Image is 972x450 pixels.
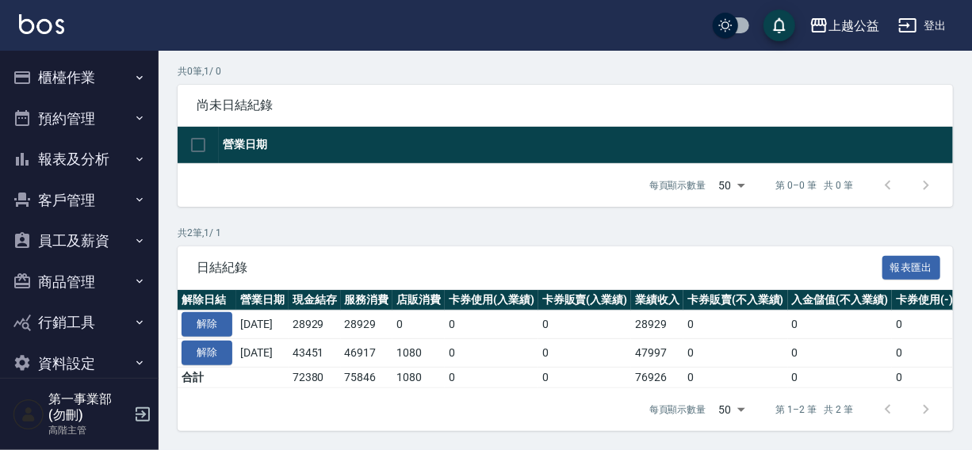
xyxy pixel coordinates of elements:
th: 營業日期 [219,127,953,164]
th: 卡券使用(-) [892,290,957,311]
img: Person [13,399,44,430]
button: save [763,10,795,41]
button: 資料設定 [6,343,152,384]
button: 上越公益 [803,10,886,42]
button: 登出 [892,11,953,40]
button: 行銷工具 [6,302,152,343]
td: 43451 [289,339,341,368]
td: 47997 [631,339,683,368]
p: 每頁顯示數量 [649,178,706,193]
td: 合計 [178,367,236,387]
td: 0 [788,367,893,387]
td: [DATE] [236,339,289,368]
td: 28929 [341,311,393,339]
button: 商品管理 [6,261,152,303]
td: 0 [788,311,893,339]
th: 卡券販賣(不入業績) [683,290,788,311]
th: 營業日期 [236,290,289,311]
h5: 第一事業部 (勿刪) [48,391,129,423]
p: 每頁顯示數量 [649,402,706,417]
button: 報表匯出 [882,256,941,280]
div: 50 [713,388,751,431]
td: 0 [683,339,788,368]
th: 現金結存 [289,290,341,311]
td: 0 [892,339,957,368]
img: Logo [19,14,64,34]
td: 28929 [631,311,683,339]
td: 0 [445,311,538,339]
p: 第 0–0 筆 共 0 筆 [776,178,853,193]
button: 客戶管理 [6,180,152,221]
td: 0 [445,367,538,387]
td: 72380 [289,367,341,387]
p: 共 0 筆, 1 / 0 [178,64,953,78]
span: 尚未日結紀錄 [197,97,934,113]
td: 0 [538,367,632,387]
td: 0 [683,367,788,387]
p: 高階主管 [48,423,129,437]
td: 0 [538,311,632,339]
th: 店販消費 [392,290,445,311]
span: 日結紀錄 [197,260,882,276]
td: 0 [892,311,957,339]
td: 28929 [289,311,341,339]
button: 解除 [182,341,232,365]
td: 0 [683,311,788,339]
td: 1080 [392,367,445,387]
button: 櫃檯作業 [6,57,152,98]
th: 卡券使用(入業績) [445,290,538,311]
button: 預約管理 [6,98,152,139]
button: 解除 [182,312,232,337]
th: 解除日結 [178,290,236,311]
p: 第 1–2 筆 共 2 筆 [776,402,853,417]
p: 共 2 筆, 1 / 1 [178,226,953,240]
td: 0 [538,339,632,368]
td: 0 [392,311,445,339]
td: 75846 [341,367,393,387]
button: 報表及分析 [6,139,152,180]
a: 報表匯出 [882,259,941,274]
td: 1080 [392,339,445,368]
div: 上越公益 [828,16,879,36]
td: 0 [445,339,538,368]
div: 50 [713,164,751,207]
th: 服務消費 [341,290,393,311]
button: 員工及薪資 [6,220,152,261]
th: 業績收入 [631,290,683,311]
td: 0 [892,367,957,387]
td: 46917 [341,339,393,368]
td: 76926 [631,367,683,387]
td: 0 [788,339,893,368]
th: 入金儲值(不入業績) [788,290,893,311]
th: 卡券販賣(入業績) [538,290,632,311]
td: [DATE] [236,311,289,339]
